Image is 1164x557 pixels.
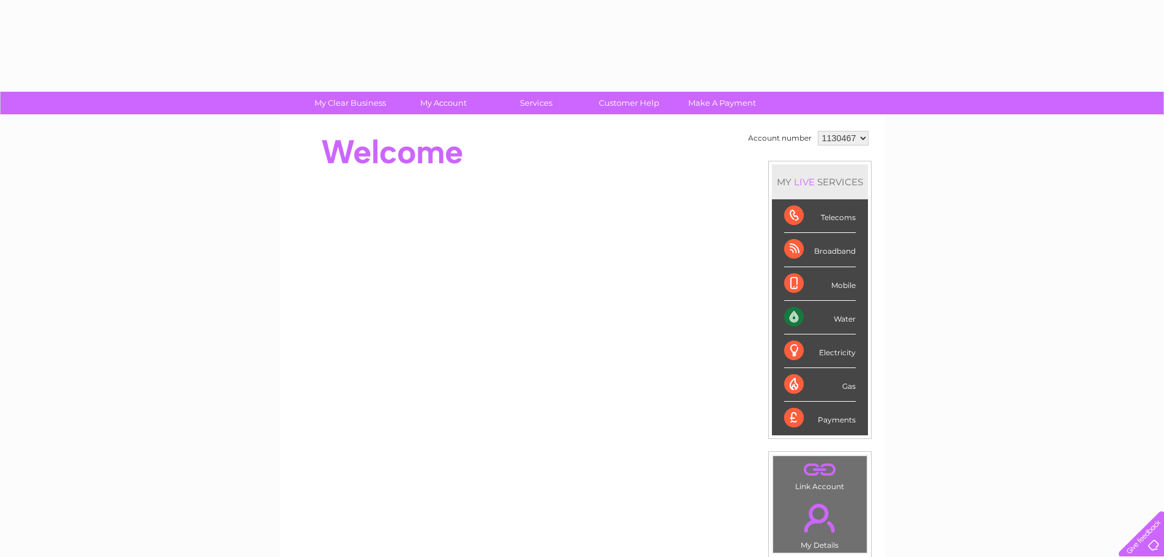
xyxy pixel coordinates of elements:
[784,199,856,233] div: Telecoms
[784,301,856,334] div: Water
[784,402,856,435] div: Payments
[745,128,815,149] td: Account number
[772,164,868,199] div: MY SERVICES
[579,92,680,114] a: Customer Help
[784,368,856,402] div: Gas
[784,334,856,368] div: Electricity
[791,176,817,188] div: LIVE
[393,92,494,114] a: My Account
[784,233,856,267] div: Broadband
[773,493,867,553] td: My Details
[672,92,773,114] a: Make A Payment
[486,92,587,114] a: Services
[773,456,867,494] td: Link Account
[300,92,401,114] a: My Clear Business
[776,459,864,481] a: .
[776,496,864,539] a: .
[784,267,856,301] div: Mobile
